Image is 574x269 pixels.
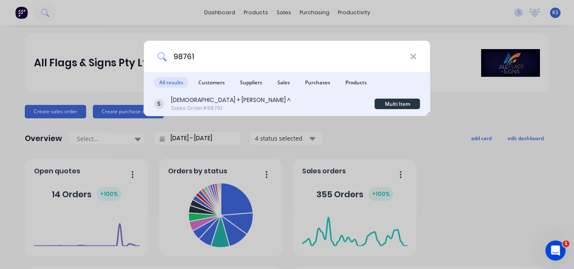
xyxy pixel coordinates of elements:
iframe: Intercom live chat [545,240,566,261]
span: Purchases [300,77,335,88]
span: Products [340,77,372,88]
div: Sales Order #98761 [171,104,291,112]
span: 1 [563,240,569,247]
div: Multi Item Jobs [375,99,420,109]
span: All results [154,77,188,88]
span: Sales [272,77,295,88]
div: [DEMOGRAPHIC_DATA] + [PERSON_NAME] ^ [171,96,291,104]
input: Start typing a customer or supplier name to create a new order... [166,41,410,72]
span: Customers [193,77,230,88]
span: Suppliers [235,77,267,88]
